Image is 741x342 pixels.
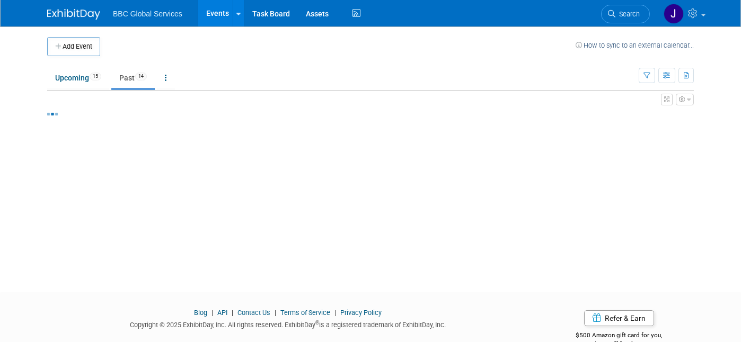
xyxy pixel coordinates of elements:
[315,320,319,326] sup: ®
[209,309,216,317] span: |
[194,309,207,317] a: Blog
[576,41,694,49] a: How to sync to an external calendar...
[601,5,650,23] a: Search
[332,309,339,317] span: |
[217,309,227,317] a: API
[272,309,279,317] span: |
[47,37,100,56] button: Add Event
[47,318,528,330] div: Copyright © 2025 ExhibitDay, Inc. All rights reserved. ExhibitDay is a registered trademark of Ex...
[584,310,654,326] a: Refer & Earn
[90,73,101,80] span: 15
[47,9,100,20] img: ExhibitDay
[229,309,236,317] span: |
[280,309,330,317] a: Terms of Service
[47,68,109,88] a: Upcoming15
[615,10,640,18] span: Search
[135,73,147,80] span: 14
[340,309,382,317] a: Privacy Policy
[237,309,270,317] a: Contact Us
[664,4,684,24] img: Jennifer Benedict
[111,68,155,88] a: Past14
[47,113,58,115] img: loading...
[113,10,182,18] span: BBC Global Services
